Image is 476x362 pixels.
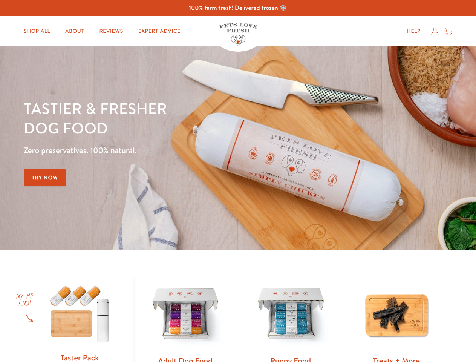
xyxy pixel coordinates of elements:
img: Pets Love Fresh [219,23,257,46]
a: Shop All [18,24,56,39]
a: Try Now [24,169,66,186]
p: Zero preservatives. 100% natural. [24,144,309,157]
a: Help [401,24,427,39]
a: About [59,24,90,39]
h1: Tastier & fresher dog food [24,98,309,138]
a: Reviews [93,24,129,39]
a: Expert Advice [132,24,187,39]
